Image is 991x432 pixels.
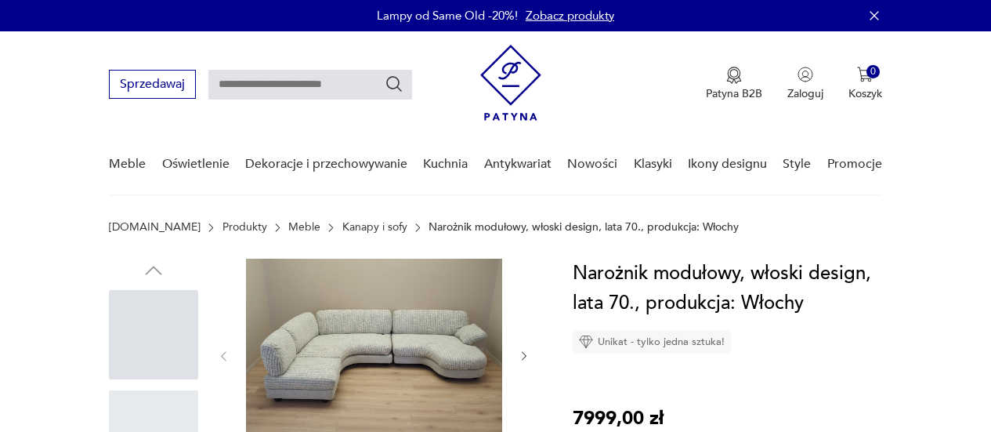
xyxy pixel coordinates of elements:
[573,330,731,354] div: Unikat - tylko jedna sztuka!
[245,134,407,194] a: Dekoracje i przechowywanie
[109,70,196,99] button: Sprzedawaj
[222,221,267,234] a: Produkty
[827,134,882,194] a: Promocje
[429,221,739,234] p: Narożnik modułowy, włoski design, lata 70., produkcja: Włochy
[857,67,873,82] img: Ikona koszyka
[288,221,320,234] a: Meble
[706,67,762,101] button: Patyna B2B
[480,45,541,121] img: Patyna - sklep z meblami i dekoracjami vintage
[423,134,468,194] a: Kuchnia
[162,134,230,194] a: Oświetlenie
[342,221,407,234] a: Kanapy i sofy
[109,134,146,194] a: Meble
[706,67,762,101] a: Ikona medaluPatyna B2B
[484,134,552,194] a: Antykwariat
[787,86,823,101] p: Zaloguj
[726,67,742,84] img: Ikona medalu
[848,67,882,101] button: 0Koszyk
[109,221,201,234] a: [DOMAIN_NAME]
[688,134,767,194] a: Ikony designu
[783,134,811,194] a: Style
[706,86,762,101] p: Patyna B2B
[579,335,593,349] img: Ikona diamentu
[798,67,813,82] img: Ikonka użytkownika
[109,80,196,91] a: Sprzedawaj
[385,74,403,93] button: Szukaj
[573,259,882,318] h1: Narożnik modułowy, włoski design, lata 70., produkcja: Włochy
[848,86,882,101] p: Koszyk
[526,8,614,24] a: Zobacz produkty
[634,134,672,194] a: Klasyki
[787,67,823,101] button: Zaloguj
[866,65,880,78] div: 0
[567,134,617,194] a: Nowości
[377,8,518,24] p: Lampy od Same Old -20%!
